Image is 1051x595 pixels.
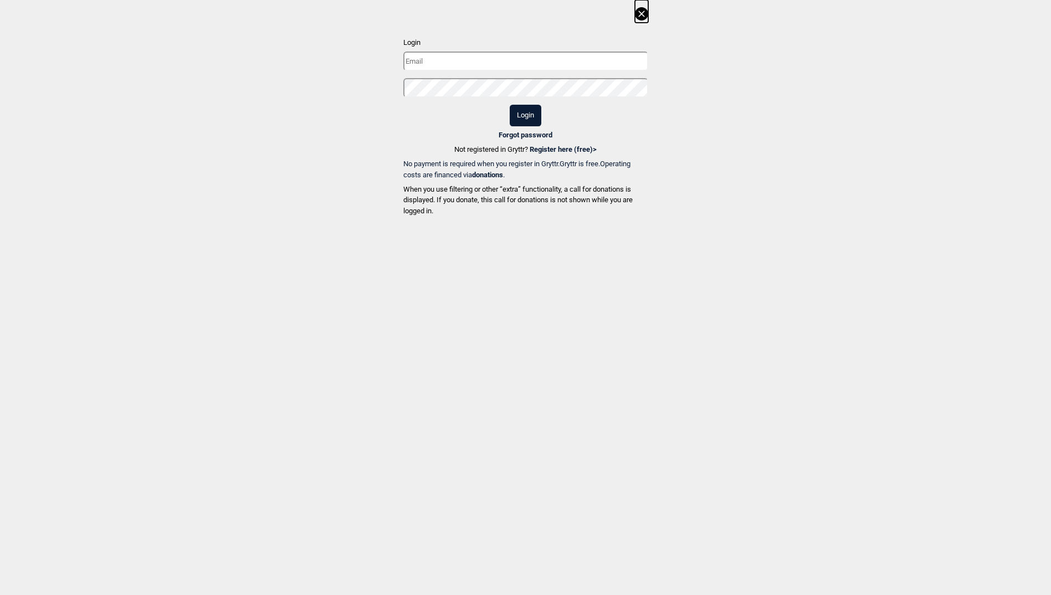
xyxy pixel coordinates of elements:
[499,131,552,139] a: Forgot password
[403,158,648,180] a: No payment is required when you register in Gryttr.Gryttr is free.Operating costs are financed vi...
[403,37,648,48] p: Login
[403,52,648,71] input: Email
[403,184,648,217] p: When you use filtering or other “extra” functionality, a call for donations is displayed. If you ...
[472,171,503,179] b: donations
[454,144,597,155] p: Not registered in Gryttr?
[510,105,541,126] button: Login
[530,145,597,153] a: Register here (free)>
[403,158,648,180] p: No payment is required when you register in Gryttr. Gryttr is free. Operating costs are financed ...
